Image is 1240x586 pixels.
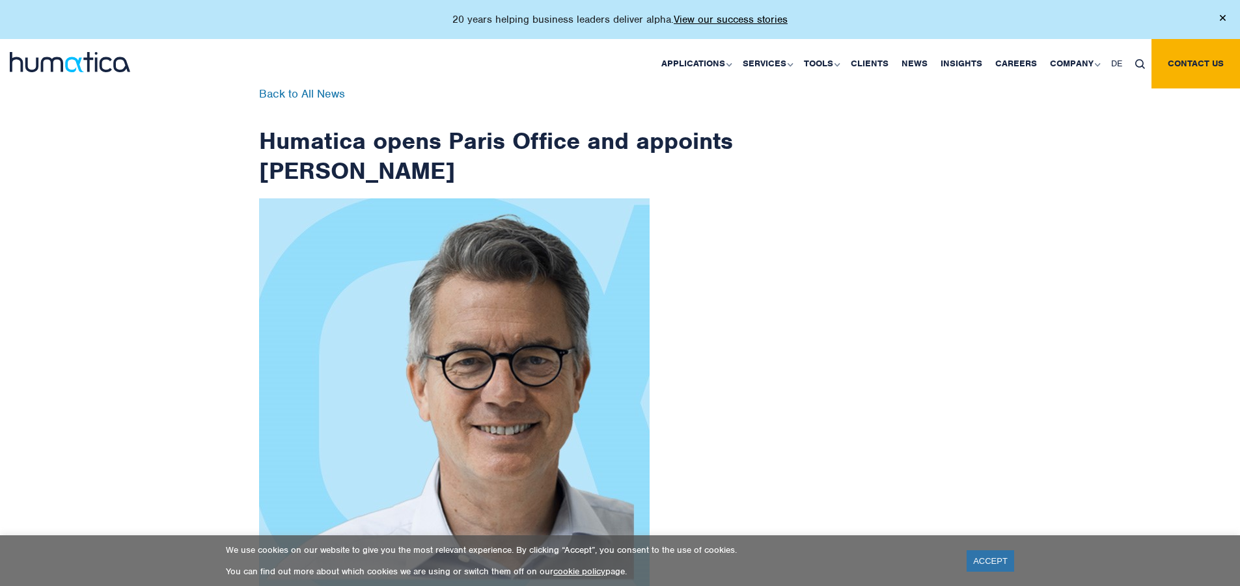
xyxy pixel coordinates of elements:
a: News [895,39,934,88]
h1: Humatica opens Paris Office and appoints [PERSON_NAME] [259,88,734,185]
a: Services [736,39,797,88]
a: Company [1043,39,1105,88]
a: Back to All News [259,87,345,101]
p: We use cookies on our website to give you the most relevant experience. By clicking “Accept”, you... [226,544,950,555]
a: cookie policy [553,566,605,577]
img: search_icon [1135,59,1145,69]
a: Tools [797,39,844,88]
a: Careers [989,39,1043,88]
a: DE [1105,39,1129,88]
span: DE [1111,58,1122,69]
p: You can find out more about which cookies we are using or switch them off on our page. [226,566,950,577]
a: Applications [655,39,736,88]
p: 20 years helping business leaders deliver alpha. [452,13,788,26]
a: View our success stories [674,13,788,26]
a: ACCEPT [967,550,1014,572]
a: Insights [934,39,989,88]
a: Contact us [1151,39,1240,88]
img: logo [10,52,130,72]
a: Clients [844,39,895,88]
